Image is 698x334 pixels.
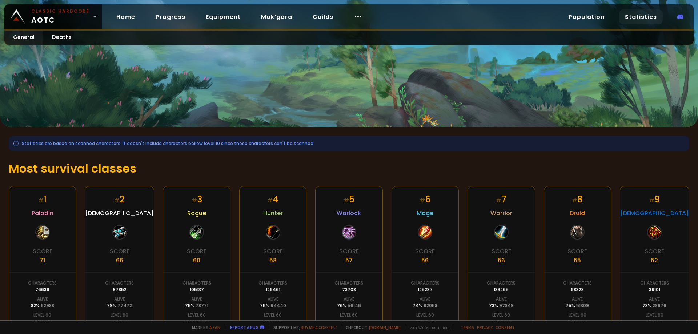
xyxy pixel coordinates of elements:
a: Consent [496,325,515,330]
a: Equipment [200,9,246,24]
div: Level 60 [646,312,663,318]
span: 10948 [195,318,208,325]
div: Characters [411,280,440,286]
div: 56 [421,256,429,265]
div: Level 60 [33,312,51,318]
div: 8 % [416,318,435,325]
a: [DOMAIN_NAME] [369,325,401,330]
a: Population [563,9,610,24]
span: 3618 [577,318,586,325]
div: Characters [28,280,57,286]
span: 97849 [499,302,514,309]
div: Score [339,247,359,256]
a: Guilds [307,9,339,24]
div: 3 [192,193,202,206]
a: Deaths [43,31,80,45]
div: Alive [268,296,278,302]
div: 126461 [266,286,280,293]
div: 68323 [571,286,584,293]
span: 56146 [348,302,361,309]
span: Druid [570,209,585,218]
div: Characters [105,280,134,286]
span: v. d752d5 - production [405,325,449,330]
div: Characters [334,280,363,286]
a: Terms [461,325,474,330]
div: Level 60 [111,312,128,318]
small: # [572,196,577,205]
div: 75 % [566,302,589,309]
small: # [496,196,501,205]
div: Alive [37,296,48,302]
div: 8 % [111,318,128,325]
div: Score [567,247,587,256]
div: 74 % [413,302,437,309]
div: Score [110,247,129,256]
div: Alive [496,296,507,302]
div: Score [187,247,206,256]
div: Alive [572,296,583,302]
div: 6 [420,193,430,206]
div: 5 % [340,318,357,325]
span: Paladin [32,209,53,218]
a: General [4,31,43,45]
span: 13313 [501,318,511,325]
div: 39101 [649,286,660,293]
div: Statistics are based on scanned characters. It doesn't include characters bellow level 10 since t... [9,136,689,151]
div: 97852 [113,286,127,293]
span: Checkout [341,325,401,330]
span: 92058 [424,302,437,309]
div: 73 % [489,302,514,309]
div: Level 60 [416,312,434,318]
div: Alive [344,296,354,302]
div: 66 [116,256,123,265]
div: Characters [640,280,669,286]
span: Mage [417,209,433,218]
span: 10392 [270,318,283,325]
div: Level 60 [569,312,586,318]
div: Characters [258,280,287,286]
div: 75 % [260,302,286,309]
span: 62988 [41,302,54,309]
span: 77472 [117,302,132,309]
small: # [649,196,654,205]
div: 71 [40,256,45,265]
span: Made by [188,325,220,330]
div: Alive [649,296,660,302]
div: Score [263,247,283,256]
small: # [267,196,273,205]
div: Alive [420,296,430,302]
span: [DEMOGRAPHIC_DATA] [620,209,689,218]
div: 7 [496,193,506,206]
div: Characters [563,280,592,286]
div: 5 % [569,318,586,325]
div: 75 % [185,302,208,309]
div: 82 % [31,302,54,309]
div: 9 [649,193,660,206]
small: # [420,196,425,205]
div: 133265 [494,286,509,293]
a: Report a bug [230,325,258,330]
div: Level 60 [340,312,358,318]
div: 57 [345,256,353,265]
div: 5 [344,193,354,206]
small: Classic Hardcore [31,8,89,15]
span: [DEMOGRAPHIC_DATA] [85,209,154,218]
a: Privacy [477,325,493,330]
div: 58 [269,256,277,265]
div: 1 [38,193,47,206]
span: 94440 [270,302,286,309]
div: 79 % [107,302,132,309]
div: 73708 [342,286,356,293]
div: 8 % [263,318,283,325]
a: Statistics [619,9,663,24]
a: Progress [150,9,191,24]
span: 7561 [118,318,128,325]
span: Hunter [263,209,283,218]
span: Warlock [337,209,361,218]
div: 56 [498,256,505,265]
span: 78771 [196,302,208,309]
div: 10 % [492,318,511,325]
span: Warrior [490,209,512,218]
div: 76 % [337,302,361,309]
div: 2 [114,193,125,206]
